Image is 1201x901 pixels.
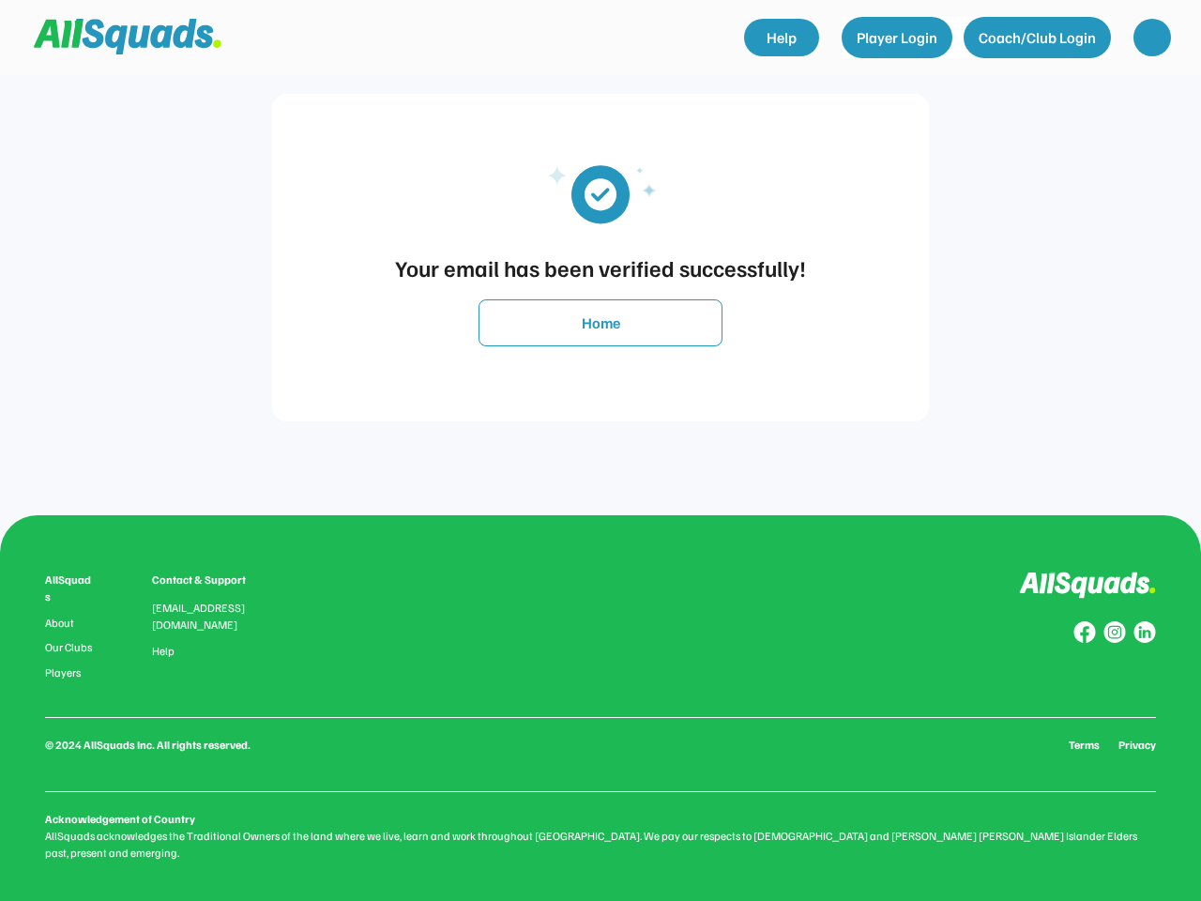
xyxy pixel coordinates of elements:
div: AllSquads acknowledges the Traditional Owners of the land where we live, learn and work throughou... [45,828,1156,862]
button: Player Login [842,17,952,58]
a: Help [152,645,175,658]
div: Contact & Support [152,572,268,588]
button: Home [479,299,722,346]
img: yH5BAEAAAAALAAAAAABAAEAAAIBRAA7 [1143,28,1162,47]
a: Help [744,19,819,56]
img: Group%20copy%208.svg [1073,621,1096,644]
button: Coach/Club Login [964,17,1111,58]
div: © 2024 AllSquads Inc. All rights reserved. [45,737,251,754]
img: Group%20copy%206.svg [1133,621,1156,644]
img: Squad%20Logo.svg [34,19,221,54]
div: AllSquads [45,572,96,605]
div: Your email has been verified successfully! [291,251,910,284]
a: Players [45,666,96,680]
div: [EMAIL_ADDRESS][DOMAIN_NAME] [152,600,268,634]
a: Our Clubs [45,641,96,654]
a: Terms [1069,737,1100,754]
img: email_verified_updated.svg [516,150,685,236]
img: Logo%20inverted.svg [1019,572,1156,599]
div: Acknowledgement of Country [45,811,195,828]
img: Group%20copy%207.svg [1103,621,1126,644]
a: Privacy [1118,737,1156,754]
a: About [45,617,96,630]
